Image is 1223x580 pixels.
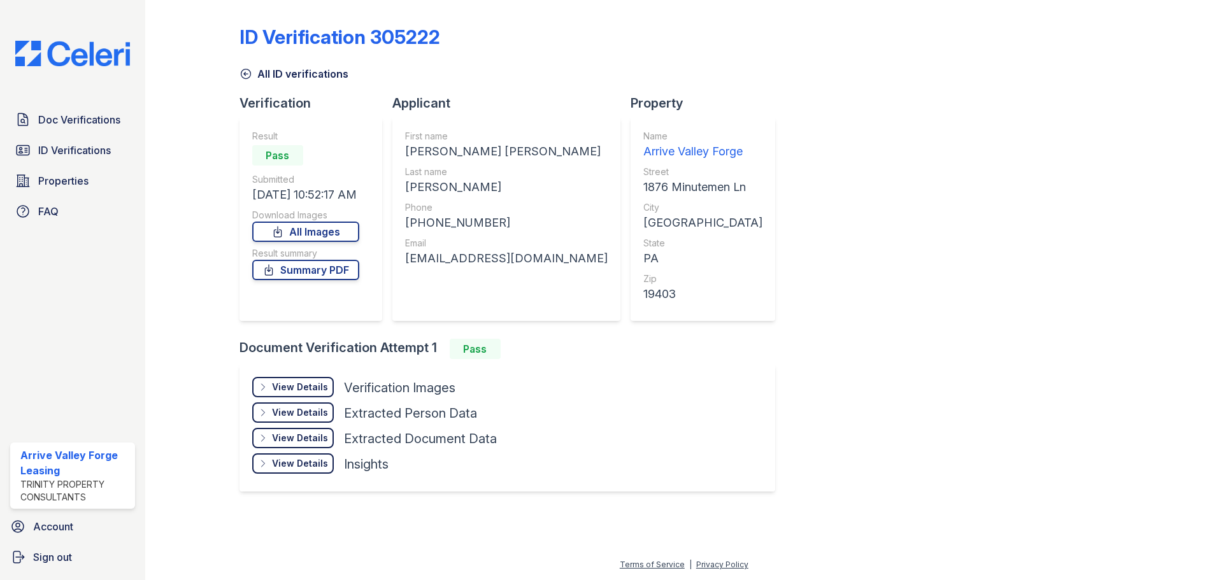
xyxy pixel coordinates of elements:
[620,560,685,569] a: Terms of Service
[33,519,73,534] span: Account
[5,514,140,539] a: Account
[405,214,608,232] div: [PHONE_NUMBER]
[643,250,762,267] div: PA
[10,138,135,163] a: ID Verifications
[1169,529,1210,567] iframe: chat widget
[252,222,359,242] a: All Images
[405,166,608,178] div: Last name
[405,178,608,196] div: [PERSON_NAME]
[405,250,608,267] div: [EMAIL_ADDRESS][DOMAIN_NAME]
[344,379,455,397] div: Verification Images
[643,285,762,303] div: 19403
[643,237,762,250] div: State
[643,166,762,178] div: Street
[272,381,328,393] div: View Details
[33,549,72,565] span: Sign out
[240,25,440,48] div: ID Verification 305222
[405,201,608,214] div: Phone
[5,544,140,570] a: Sign out
[252,130,359,143] div: Result
[10,199,135,224] a: FAQ
[38,112,120,127] span: Doc Verifications
[689,560,692,569] div: |
[240,66,348,81] a: All ID verifications
[450,339,501,359] div: Pass
[240,339,785,359] div: Document Verification Attempt 1
[252,173,359,186] div: Submitted
[643,201,762,214] div: City
[643,143,762,160] div: Arrive Valley Forge
[20,448,130,478] div: Arrive Valley Forge Leasing
[38,173,89,188] span: Properties
[10,107,135,132] a: Doc Verifications
[344,430,497,448] div: Extracted Document Data
[643,214,762,232] div: [GEOGRAPHIC_DATA]
[643,130,762,160] a: Name Arrive Valley Forge
[252,145,303,166] div: Pass
[344,404,477,422] div: Extracted Person Data
[252,209,359,222] div: Download Images
[405,143,608,160] div: [PERSON_NAME] [PERSON_NAME]
[252,186,359,204] div: [DATE] 10:52:17 AM
[344,455,389,473] div: Insights
[643,272,762,285] div: Zip
[696,560,748,569] a: Privacy Policy
[38,204,59,219] span: FAQ
[405,130,608,143] div: First name
[631,94,785,112] div: Property
[272,406,328,419] div: View Details
[5,41,140,66] img: CE_Logo_Blue-a8612792a0a2168367f1c8372b55b34899dd931a85d93a1a3d3e32e68fde9ad4.png
[20,478,130,504] div: Trinity Property Consultants
[392,94,631,112] div: Applicant
[643,178,762,196] div: 1876 Minutemen Ln
[643,130,762,143] div: Name
[38,143,111,158] span: ID Verifications
[272,457,328,470] div: View Details
[252,260,359,280] a: Summary PDF
[252,247,359,260] div: Result summary
[405,237,608,250] div: Email
[240,94,392,112] div: Verification
[272,432,328,444] div: View Details
[10,168,135,194] a: Properties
